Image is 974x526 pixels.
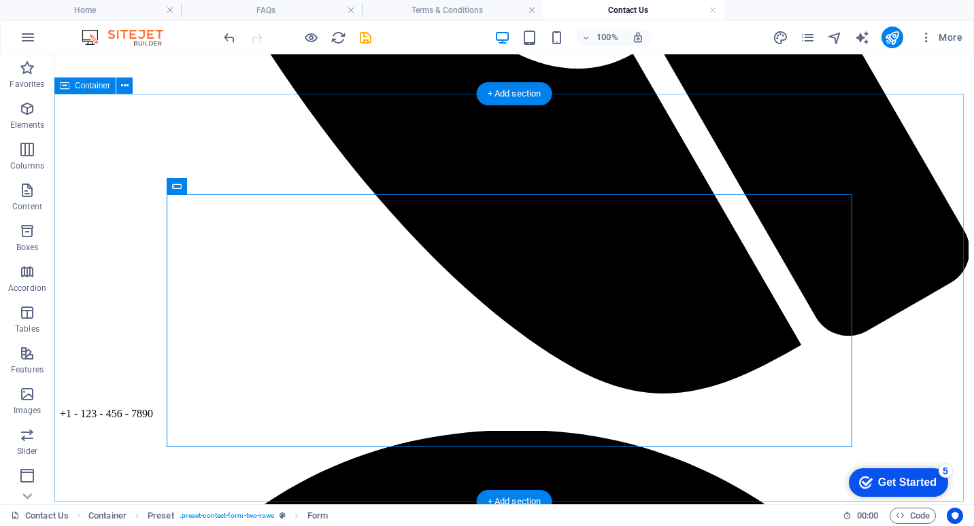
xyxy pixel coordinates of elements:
h4: Contact Us [543,3,724,18]
span: Click to select. Double-click to edit [148,508,174,524]
div: + Add section [477,82,552,105]
i: Navigator [827,30,843,46]
button: design [773,29,789,46]
button: save [357,29,373,46]
h4: FAQs [181,3,362,18]
div: Get Started 5 items remaining, 0% complete [11,7,110,35]
button: undo [221,29,237,46]
button: text_generator [854,29,871,46]
p: Tables [15,323,39,334]
i: AI Writer [854,30,870,46]
button: Click here to leave preview mode and continue editing [303,29,319,46]
span: Click to select. Double-click to edit [307,508,328,524]
h6: 100% [597,29,618,46]
p: Accordion [8,283,46,294]
button: More [914,27,968,48]
nav: breadcrumb [88,508,328,524]
span: Container [75,82,110,90]
button: Code [890,508,936,524]
button: publish [881,27,903,48]
p: Columns [10,160,44,171]
button: pages [800,29,816,46]
button: 100% [576,29,624,46]
p: Boxes [16,242,39,253]
span: Click to select. Double-click to edit [88,508,127,524]
span: . preset-contact-form-two-rows [180,508,275,524]
div: + Add section [477,490,552,513]
p: Content [12,201,42,212]
button: navigator [827,29,843,46]
span: More [920,31,962,44]
p: Slider [17,446,38,457]
div: 5 [101,3,114,16]
i: Save (Ctrl+S) [358,30,373,46]
i: Reload page [331,30,346,46]
a: Click to cancel selection. Double-click to open Pages [11,508,69,524]
span: 00 00 [857,508,878,524]
i: On resize automatically adjust zoom level to fit chosen device. [632,31,644,43]
span: Code [896,508,930,524]
h4: Terms & Conditions [362,3,543,18]
p: Images [14,405,41,416]
button: reload [330,29,346,46]
i: Publish [884,30,900,46]
i: Undo: Edit headline (Ctrl+Z) [222,30,237,46]
p: Favorites [10,79,44,90]
div: Get Started [40,15,99,27]
button: Usercentrics [947,508,963,524]
h6: Session time [843,508,879,524]
span: : [867,510,869,521]
i: This element is a customizable preset [280,512,286,519]
p: Header [14,487,41,497]
p: Elements [10,120,45,130]
img: Editor Logo [78,29,180,46]
p: Features [11,364,44,375]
